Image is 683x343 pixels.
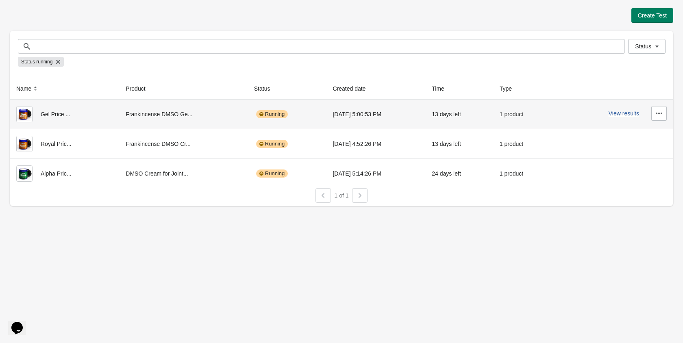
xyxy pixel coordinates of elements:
div: Frankincense DMSO Cr... [126,136,241,152]
div: 1 product [500,136,546,152]
div: 24 days left [432,165,487,182]
div: Running [256,169,288,178]
div: Gel Price ... [16,106,113,122]
div: Running [256,110,288,118]
div: [DATE] 5:00:53 PM [333,106,419,122]
span: Status [635,43,651,50]
span: Status running [21,57,52,67]
div: [DATE] 4:52:26 PM [333,136,419,152]
button: View results [609,110,639,117]
div: [DATE] 5:14:26 PM [333,165,419,182]
div: Frankincense DMSO Ge... [126,106,241,122]
button: Time [429,81,456,96]
button: Product [122,81,157,96]
div: Royal Pric... [16,136,113,152]
div: DMSO Cream for Joint... [126,165,241,182]
iframe: chat widget [8,310,34,335]
button: Status [251,81,282,96]
span: Create Test [638,12,667,19]
div: 1 product [500,106,546,122]
button: Status [628,39,666,54]
div: 1 product [500,165,546,182]
div: 13 days left [432,106,487,122]
span: 1 of 1 [334,192,348,199]
button: Created date [329,81,377,96]
button: Type [496,81,523,96]
button: Name [13,81,43,96]
div: Running [256,140,288,148]
button: Create Test [631,8,673,23]
div: 13 days left [432,136,487,152]
div: Alpha Pric... [16,165,113,182]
